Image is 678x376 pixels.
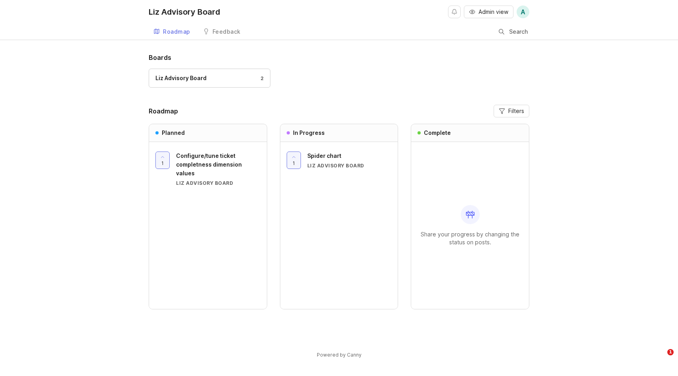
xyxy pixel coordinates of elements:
[508,107,524,115] span: Filters
[176,180,260,186] div: Liz Advisory Board
[287,152,301,169] button: 1
[161,160,164,167] span: 1
[149,53,529,62] h1: Boards
[176,152,242,176] span: Configure/tune ticket completness dimension values
[149,24,195,40] a: Roadmap
[293,129,325,137] h3: In Progress
[464,6,513,18] button: Admin view
[517,6,529,18] button: A
[651,349,670,368] iframe: Intercom live chat
[155,74,207,82] div: Liz Advisory Board
[418,230,523,246] p: Share your progress by changing the status on posts.
[149,8,220,16] div: Liz Advisory Board
[176,152,260,186] a: Configure/tune ticket completness dimension valuesLiz Advisory Board
[316,350,363,359] a: Powered by Canny
[149,106,178,116] h2: Roadmap
[521,7,525,17] span: A
[494,105,529,117] button: Filters
[479,8,508,16] span: Admin view
[149,69,270,88] a: Liz Advisory Board2
[307,162,392,169] div: Liz Advisory Board
[163,29,190,35] div: Roadmap
[213,29,241,35] div: Feedback
[667,349,674,355] span: 1
[307,152,341,159] span: Spider chart
[155,152,170,169] button: 1
[257,75,264,82] div: 2
[198,24,245,40] a: Feedback
[293,160,295,167] span: 1
[424,129,451,137] h3: Complete
[162,129,185,137] h3: Planned
[448,6,461,18] button: Notifications
[307,152,392,169] a: Spider chartLiz Advisory Board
